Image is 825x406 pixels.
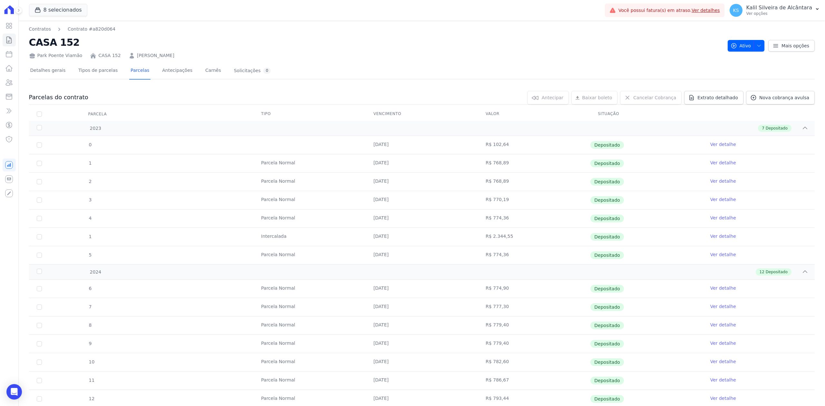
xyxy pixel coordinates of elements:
th: Tipo [253,107,365,121]
span: Depositado [590,303,624,311]
div: Solicitações [234,68,271,74]
a: Tipos de parcelas [77,63,119,80]
span: Você possui fatura(s) em atraso. [618,7,720,14]
nav: Breadcrumb [29,26,723,33]
span: Depositado [590,377,624,384]
div: Park Poente Viamão [29,52,82,59]
span: Depositado [590,141,624,149]
th: Vencimento [366,107,478,121]
span: 2023 [90,125,102,132]
td: R$ 102,64 [478,136,590,154]
input: Só é possível selecionar pagamentos em aberto [37,142,42,148]
span: 7 [88,304,92,309]
td: R$ 774,90 [478,280,590,298]
span: 9 [88,341,92,346]
td: [DATE] [366,228,478,246]
th: Situação [590,107,702,121]
span: Ativo [731,40,751,52]
td: Parcela Normal [253,335,365,353]
td: Parcela Normal [253,246,365,264]
a: Ver detalhe [710,377,736,383]
a: Ver detalhe [710,285,736,291]
a: Parcelas [129,63,150,80]
button: KS Kalil Silveira de Alcântara Ver opções [724,1,825,19]
td: Parcela Normal [253,154,365,172]
a: Extrato detalhado [684,91,743,104]
td: R$ 770,19 [478,191,590,209]
span: Depositado [590,196,624,204]
span: Depositado [590,358,624,366]
span: 1 [88,160,92,166]
input: Só é possível selecionar pagamentos em aberto [37,323,42,328]
td: Parcela Normal [253,298,365,316]
a: Detalhes gerais [29,63,67,80]
span: Depositado [590,233,624,241]
a: [PERSON_NAME] [137,52,174,59]
span: Depositado [766,269,788,275]
a: Solicitações0 [233,63,272,80]
span: Depositado [590,178,624,186]
a: Contrato #a820d064 [68,26,115,33]
input: Só é possível selecionar pagamentos em aberto [37,179,42,184]
span: 7 [762,125,764,131]
span: Depositado [590,340,624,348]
span: Depositado [590,395,624,403]
span: Depositado [766,125,788,131]
div: 0 [263,68,271,74]
button: 8 selecionados [29,4,87,16]
td: [DATE] [366,154,478,172]
a: Ver detalhe [710,178,736,184]
span: 8 [88,323,92,328]
span: 6 [88,286,92,291]
td: Parcela Normal [253,353,365,371]
input: Só é possível selecionar pagamentos em aberto [37,360,42,365]
input: Só é possível selecionar pagamentos em aberto [37,161,42,166]
h3: Parcelas do contrato [29,93,88,101]
a: Ver detalhes [692,8,720,13]
td: [DATE] [366,280,478,298]
span: 4 [88,216,92,221]
td: Parcela Normal [253,191,365,209]
td: R$ 777,30 [478,298,590,316]
td: R$ 779,40 [478,335,590,353]
span: 2 [88,179,92,184]
input: Só é possível selecionar pagamentos em aberto [37,341,42,346]
a: Ver detalhe [710,340,736,346]
td: R$ 774,36 [478,209,590,227]
a: Ver detalhe [710,141,736,148]
span: Depositado [590,159,624,167]
a: Antecipações [161,63,194,80]
td: R$ 774,36 [478,246,590,264]
h2: CASA 152 [29,35,723,50]
td: Intercalada [253,228,365,246]
td: [DATE] [366,316,478,334]
span: KS [733,8,739,13]
td: [DATE] [366,372,478,390]
input: Só é possível selecionar pagamentos em aberto [37,216,42,221]
p: Kalil Silveira de Alcântara [746,5,812,11]
span: Nova cobrança avulsa [759,94,809,101]
a: Ver detalhe [710,358,736,365]
a: Ver detalhe [710,233,736,239]
span: Extrato detalhado [697,94,738,101]
input: Só é possível selecionar pagamentos em aberto [37,253,42,258]
span: 2024 [90,269,102,275]
a: Ver detalhe [710,395,736,401]
button: Ativo [728,40,765,52]
a: Ver detalhe [710,251,736,258]
span: 3 [88,197,92,202]
th: Valor [478,107,590,121]
td: R$ 786,67 [478,372,590,390]
input: Só é possível selecionar pagamentos em aberto [37,396,42,401]
span: Depositado [590,251,624,259]
p: Ver opções [746,11,812,16]
a: Ver detalhe [710,303,736,310]
td: [DATE] [366,173,478,191]
span: Mais opções [781,43,809,49]
td: R$ 768,89 [478,154,590,172]
td: Parcela Normal [253,209,365,227]
span: 0 [88,142,92,147]
input: Só é possível selecionar pagamentos em aberto [37,198,42,203]
span: 5 [88,252,92,257]
span: Depositado [590,322,624,329]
